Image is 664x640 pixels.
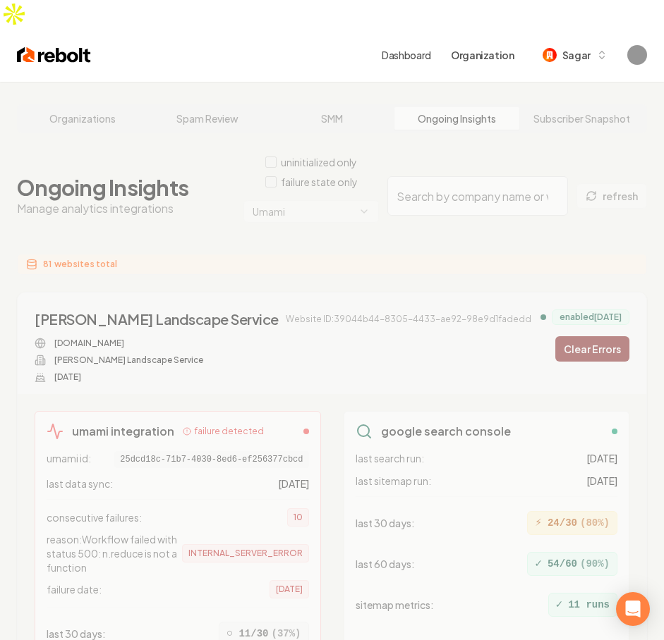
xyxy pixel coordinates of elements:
div: Open Intercom Messenger [616,592,650,626]
button: Organization [442,42,523,68]
span: Sagar [562,48,591,63]
img: Rebolt Logo [17,45,91,65]
img: Sagar [543,48,557,62]
button: Open user button [627,45,647,65]
img: Sagar Soni [627,45,647,65]
a: Dashboard [382,48,431,62]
